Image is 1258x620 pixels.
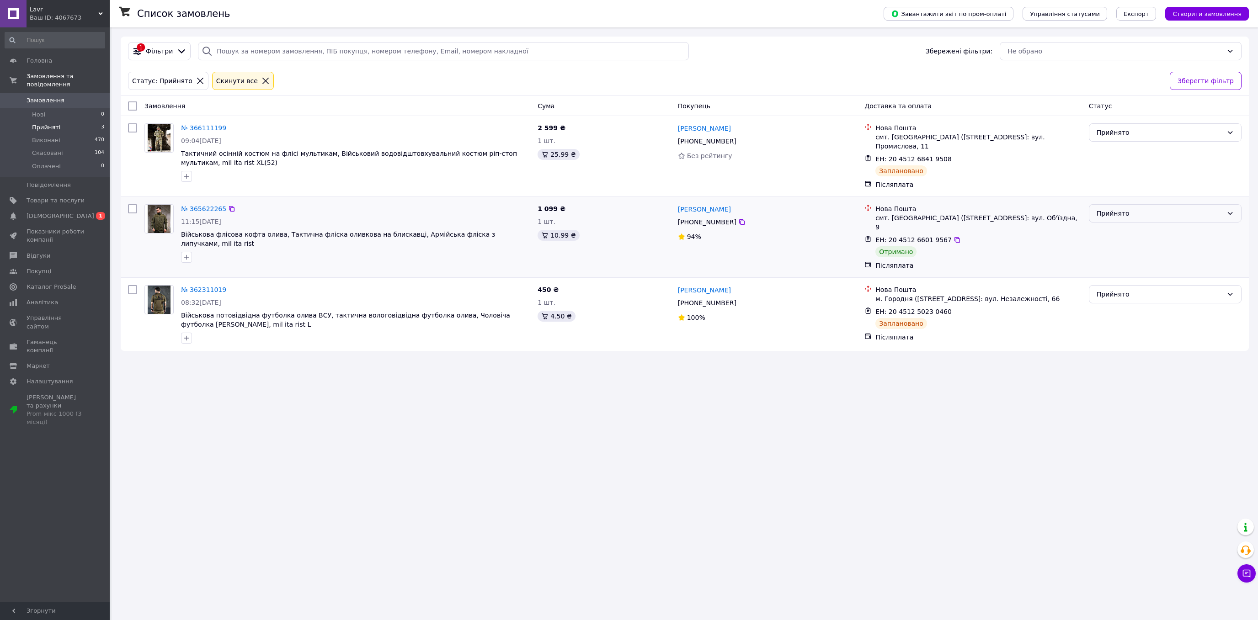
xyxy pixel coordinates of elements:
span: Замовлення та повідомлення [27,72,110,89]
span: Фільтри [146,47,173,56]
div: [PHONE_NUMBER] [676,135,738,148]
span: 1 шт. [538,218,555,225]
span: 1 [96,212,105,220]
a: Фото товару [144,123,174,153]
div: Статус: Прийнято [130,76,194,86]
span: Каталог ProSale [27,283,76,291]
span: ЕН: 20 4512 6841 9508 [875,155,952,163]
span: Налаштування [27,377,73,386]
img: Фото товару [148,205,171,233]
span: Замовлення [27,96,64,105]
span: Управління статусами [1030,11,1100,17]
span: Головна [27,57,52,65]
div: Не обрано [1007,46,1223,56]
div: Заплановано [875,165,927,176]
span: Замовлення [144,102,185,110]
div: [PHONE_NUMBER] [676,297,738,309]
span: Експорт [1124,11,1149,17]
div: Післяплата [875,180,1081,189]
button: Чат з покупцем [1237,564,1256,583]
div: Нова Пошта [875,123,1081,132]
span: Показники роботи компанії [27,228,85,244]
div: Прийнято [1097,289,1223,299]
a: Створити замовлення [1156,10,1249,17]
h1: Список замовлень [137,8,230,19]
span: Маркет [27,362,50,370]
span: Аналітика [27,298,58,307]
a: Тактичний осінній костюм на флісі мультикам, Військовий водовідштовхувальний костюм ріп-стоп муль... [181,150,517,166]
span: 1 099 ₴ [538,205,565,212]
div: Заплановано [875,318,927,329]
div: Cкинути все [214,76,260,86]
div: Післяплата [875,261,1081,270]
span: Прийняті [32,123,60,132]
input: Пошук [5,32,105,48]
a: [PERSON_NAME] [678,124,731,133]
span: Управління сайтом [27,314,85,330]
span: 2 599 ₴ [538,124,565,132]
div: Нова Пошта [875,285,1081,294]
div: Нова Пошта [875,204,1081,213]
button: Завантажити звіт по пром-оплаті [884,7,1013,21]
span: Створити замовлення [1173,11,1242,17]
span: 0 [101,111,104,119]
span: Статус [1089,102,1112,110]
a: Фото товару [144,285,174,314]
img: Фото товару [148,286,171,314]
div: Прийнято [1097,208,1223,218]
input: Пошук за номером замовлення, ПІБ покупця, номером телефону, Email, номером накладної [198,42,689,60]
span: Lavr [30,5,98,14]
span: Cума [538,102,554,110]
div: м. Городня ([STREET_ADDRESS]: вул. Незалежності, 66 [875,294,1081,303]
a: № 366111199 [181,124,226,132]
span: 94% [687,233,701,240]
span: 3 [101,123,104,132]
a: Військова флісова кофта олива, Тактична фліска оливкова на блискавці, Армійська фліска з липучкам... [181,231,495,247]
span: Скасовані [32,149,63,157]
span: 450 ₴ [538,286,559,293]
div: 10.99 ₴ [538,230,579,241]
span: Товари та послуги [27,196,85,205]
span: 09:04[DATE] [181,137,221,144]
a: Фото товару [144,204,174,233]
span: Відгуки [27,252,50,260]
a: [PERSON_NAME] [678,286,731,295]
span: Збережені фільтри: [926,47,992,56]
span: 1 шт. [538,299,555,306]
span: Доставка та оплата [864,102,932,110]
span: Виконані [32,136,60,144]
a: № 362311019 [181,286,226,293]
div: Prom мікс 1000 (3 місяці) [27,410,85,426]
span: ЕН: 20 4512 5023 0460 [875,308,952,315]
div: Ваш ID: 4067673 [30,14,110,22]
img: Фото товару [148,124,171,152]
div: 25.99 ₴ [538,149,579,160]
span: Гаманець компанії [27,338,85,355]
button: Зберегти фільтр [1170,72,1242,90]
div: Післяплата [875,333,1081,342]
div: смт. [GEOGRAPHIC_DATA] ([STREET_ADDRESS]: вул. Промислова, 11 [875,132,1081,151]
span: Зберегти фільтр [1178,76,1234,86]
span: 470 [95,136,104,144]
span: Без рейтингу [687,152,732,159]
div: [PHONE_NUMBER] [676,216,738,228]
span: 11:15[DATE] [181,218,221,225]
div: Прийнято [1097,127,1223,138]
div: 4.50 ₴ [538,311,575,322]
span: ЕН: 20 4512 6601 9567 [875,236,952,244]
span: 1 шт. [538,137,555,144]
span: 0 [101,162,104,170]
div: смт. [GEOGRAPHIC_DATA] ([STREET_ADDRESS]: вул. Об'їздна, 9 [875,213,1081,232]
button: Створити замовлення [1165,7,1249,21]
a: Військова потовідвідна футболка олива ВСУ, тактична вологовідвідна футболка олива, Чоловіча футбо... [181,312,510,328]
button: Експорт [1116,7,1157,21]
span: Покупець [678,102,710,110]
span: [PERSON_NAME] та рахунки [27,393,85,427]
span: Завантажити звіт по пром-оплаті [891,10,1006,18]
span: [DEMOGRAPHIC_DATA] [27,212,94,220]
a: № 365622265 [181,205,226,212]
span: Покупці [27,267,51,276]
